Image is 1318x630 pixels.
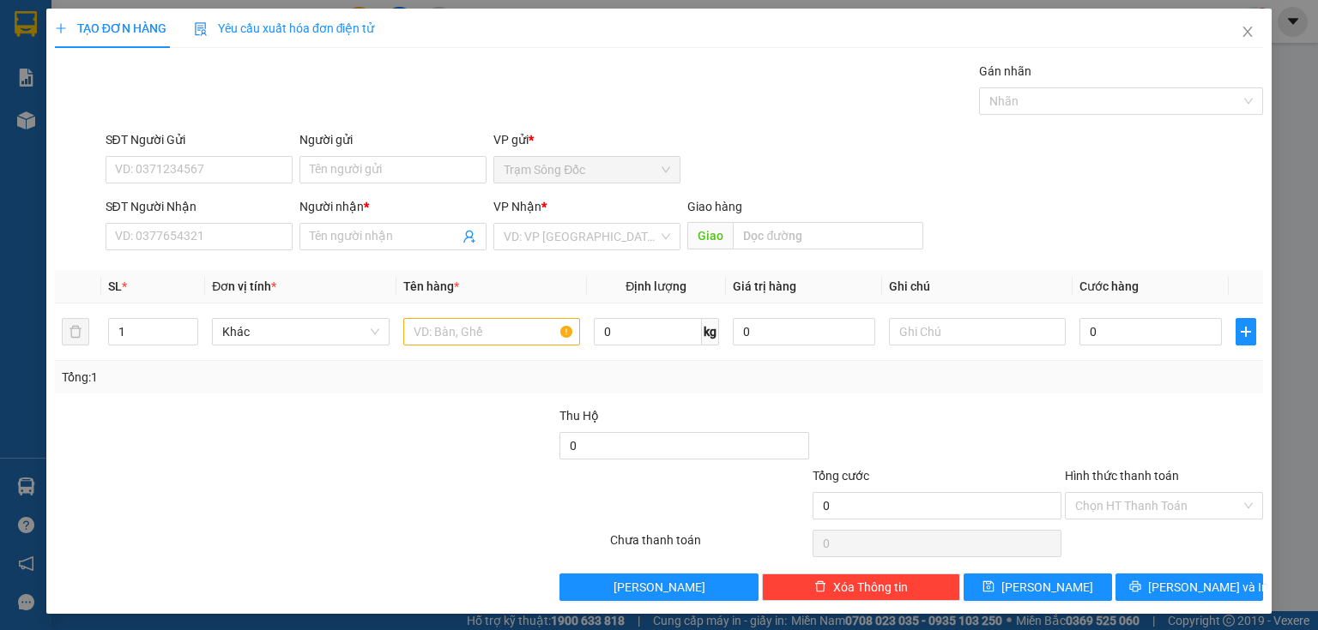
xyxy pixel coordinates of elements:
[1241,25,1255,39] span: close
[106,130,293,149] div: SĐT Người Gửi
[882,270,1073,303] th: Ghi chú
[814,580,826,594] span: delete
[1001,578,1093,597] span: [PERSON_NAME]
[964,573,1112,601] button: save[PERSON_NAME]
[403,318,580,345] input: VD: Bàn, Ghế
[463,230,476,243] span: user-add
[559,409,599,423] span: Thu Hộ
[62,368,510,387] div: Tổng: 1
[733,222,923,249] input: Dọc đường
[614,578,705,597] span: [PERSON_NAME]
[1224,9,1272,57] button: Close
[222,319,378,345] span: Khác
[108,279,122,293] span: SL
[833,578,908,597] span: Xóa Thông tin
[212,279,276,293] span: Đơn vị tính
[687,200,742,213] span: Giao hàng
[1129,580,1141,594] span: printer
[687,222,733,249] span: Giao
[813,469,869,483] span: Tổng cước
[733,318,875,345] input: 0
[299,197,487,216] div: Người nhận
[1236,325,1255,339] span: plus
[299,130,487,149] div: Người gửi
[55,22,67,34] span: plus
[403,279,459,293] span: Tên hàng
[55,21,166,35] span: TẠO ĐƠN HÀNG
[733,279,796,293] span: Giá trị hàng
[194,21,375,35] span: Yêu cầu xuất hóa đơn điện tử
[608,531,810,561] div: Chưa thanh toán
[626,279,686,293] span: Định lượng
[1115,573,1264,601] button: printer[PERSON_NAME] và In
[1079,279,1139,293] span: Cước hàng
[762,573,960,601] button: deleteXóa Thông tin
[559,573,758,601] button: [PERSON_NAME]
[979,64,1031,78] label: Gán nhãn
[702,318,719,345] span: kg
[194,22,208,36] img: icon
[1148,578,1268,597] span: [PERSON_NAME] và In
[982,580,995,594] span: save
[493,200,541,213] span: VP Nhận
[106,197,293,216] div: SĐT Người Nhận
[889,318,1066,345] input: Ghi Chú
[1065,469,1179,483] label: Hình thức thanh toán
[62,318,89,345] button: delete
[1236,318,1256,345] button: plus
[493,130,680,149] div: VP gửi
[504,157,670,183] span: Trạm Sông Đốc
